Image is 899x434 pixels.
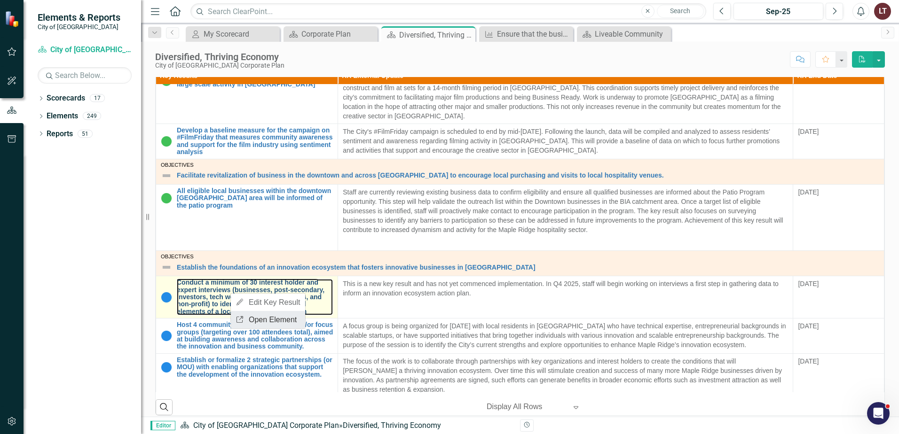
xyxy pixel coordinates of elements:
a: All eligible local businesses within the downtown [GEOGRAPHIC_DATA] area will be informed of the ... [177,187,333,209]
td: Double-Click to Edit Right Click for Context Menu [156,250,884,276]
a: Scorecards [47,93,85,104]
span: Search [670,7,690,15]
button: Sep-25 [733,3,823,20]
a: Ensure that the business licensing process and service delivery is capable of processing 20% more... [481,28,571,40]
div: 17 [90,94,105,102]
a: Facilitate revitalization of business in the downtown and across [GEOGRAPHIC_DATA] to encourage l... [177,172,879,179]
img: Not Defined [161,262,172,273]
img: In Progress [161,193,172,204]
div: Sep-25 [737,6,820,17]
button: Search [657,5,704,18]
div: Diversified, Thriving Economy [155,52,284,62]
div: Liveable Community [595,28,669,40]
span: Editor [150,421,175,430]
td: Double-Click to Edit [793,71,884,124]
a: Liveable Community [579,28,669,40]
td: Double-Click to Edit [338,184,793,250]
td: Double-Click to Edit [793,124,884,159]
span: Elements & Reports [38,12,120,23]
td: Double-Click to Edit Right Click for Context Menu [156,71,338,124]
a: Establish or formalize 2 strategic partnerships (or MOU) with enabling organizations that support... [177,356,333,378]
p: The focus of the work is to collaborate through partnerships with key organizations and interest ... [343,356,788,394]
div: » [180,420,513,431]
td: Double-Click to Edit [338,318,793,354]
span: [DATE] [798,280,819,287]
div: 51 [78,130,93,138]
td: Double-Click to Edit [338,353,793,397]
td: Double-Click to Edit Right Click for Context Menu [156,318,338,354]
td: Double-Click to Edit [793,276,884,318]
td: Double-Click to Edit [338,124,793,159]
td: Double-Click to Edit [793,318,884,354]
a: Elements [47,111,78,122]
td: Double-Click to Edit [338,71,793,124]
td: Double-Click to Edit Right Click for Context Menu [156,353,338,397]
a: City of [GEOGRAPHIC_DATA] Corporate Plan [193,421,339,430]
span: [DATE] [798,322,819,330]
img: Not Started [161,362,172,373]
td: Double-Click to Edit Right Click for Context Menu [156,276,338,318]
td: Double-Click to Edit Right Click for Context Menu [156,124,338,159]
div: Objectives [161,162,879,168]
span: [DATE] [798,188,819,196]
td: Double-Click to Edit [793,353,884,397]
iframe: Intercom live chat [867,402,890,425]
img: In Progress [161,136,172,147]
a: Reports [47,129,73,139]
img: ClearPoint Strategy [5,10,21,27]
td: Double-Click to Edit [338,276,793,318]
div: Objectives [161,254,879,259]
td: Double-Click to Edit [793,184,884,250]
p: A focus group is being organized for [DATE] with local residents in [GEOGRAPHIC_DATA] who have te... [343,321,788,349]
input: Search ClearPoint... [190,3,706,20]
a: Establish the foundations of an innovation ecosystem that fosters innovative businesses in [GEOGR... [177,264,879,271]
div: Diversified, Thriving Economy [399,29,473,41]
td: Double-Click to Edit Right Click for Context Menu [156,184,338,250]
div: My Scorecard [204,28,277,40]
a: Develop a baseline measure for the campaign on #FilmFriday that measures community awareness and ... [177,127,333,156]
td: Double-Click to Edit Right Click for Context Menu [156,159,884,184]
a: City of [GEOGRAPHIC_DATA] Corporate Plan [38,45,132,55]
p: The City's #FilmFriday campaign is scheduled to end by mid-[DATE]. Following the launch, data wil... [343,127,788,155]
div: 249 [83,112,101,120]
div: Corporate Plan [301,28,375,40]
p: Staff are currently reviewing existing business data to confirm eligibility and ensure all qualif... [343,187,788,236]
span: [DATE] [798,128,819,135]
img: Not Started [161,292,172,303]
div: Ensure that the business licensing process and service delivery is capable of processing 20% more... [497,28,571,40]
a: Edit Key Result [231,294,305,311]
button: LT [874,3,891,20]
small: City of [GEOGRAPHIC_DATA] [38,23,120,31]
a: Host 4 community innovation events and/or focus groups (targeting over 100 attendees total), aime... [177,321,333,350]
div: Diversified, Thriving Economy [343,421,441,430]
span: The Economic Development and Planning teams are collaborating to expedite the permitting process ... [343,75,781,120]
a: Corporate Plan [286,28,375,40]
input: Search Below... [38,67,132,84]
p: This is a new key result and has not yet commenced implementation. In Q4 2025, staff will begin w... [343,279,788,298]
a: Conduct a minimum of 30 interest holder and expert interviews (businesses, post-secondary, invest... [177,279,333,315]
a: My Scorecard [188,28,277,40]
img: Not Defined [161,170,172,181]
div: City of [GEOGRAPHIC_DATA] Corporate Plan [155,62,284,69]
img: Not Started [161,330,172,341]
a: Open Element [231,311,305,328]
span: [DATE] [798,357,819,365]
